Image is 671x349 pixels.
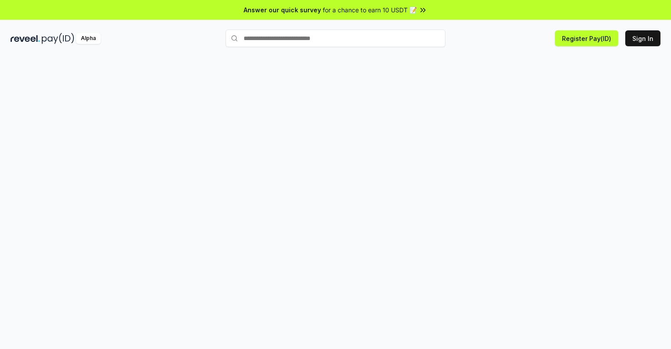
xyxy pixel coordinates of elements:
[323,5,417,15] span: for a chance to earn 10 USDT 📝
[244,5,321,15] span: Answer our quick survey
[42,33,74,44] img: pay_id
[11,33,40,44] img: reveel_dark
[625,30,660,46] button: Sign In
[76,33,101,44] div: Alpha
[555,30,618,46] button: Register Pay(ID)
